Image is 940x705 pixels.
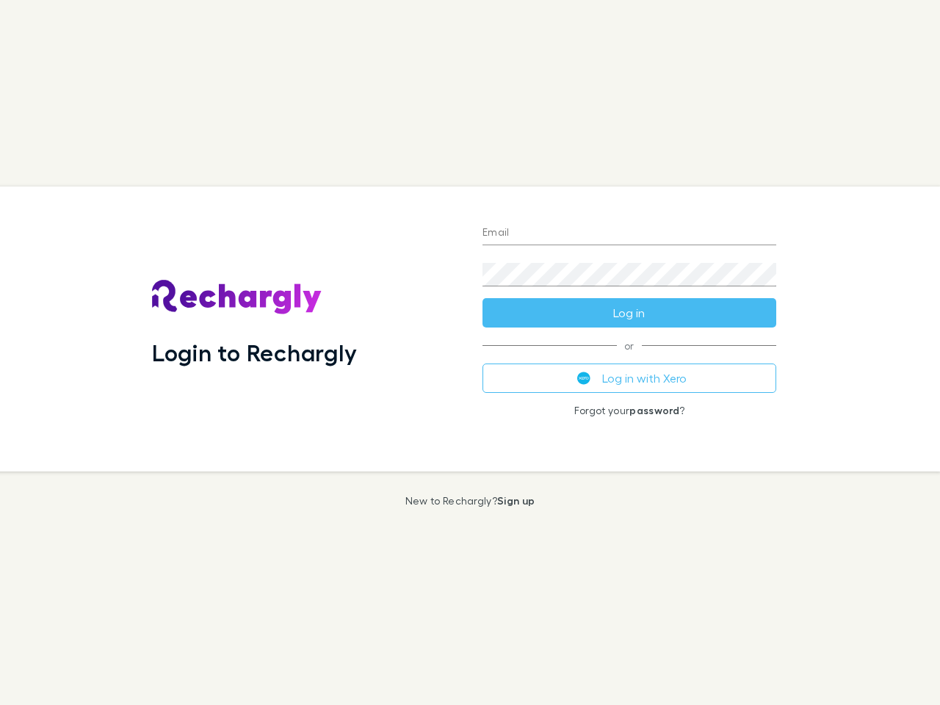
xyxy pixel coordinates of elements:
p: New to Rechargly? [405,495,535,507]
p: Forgot your ? [482,405,776,416]
img: Xero's logo [577,372,590,385]
button: Log in [482,298,776,328]
a: password [629,404,679,416]
button: Log in with Xero [482,364,776,393]
a: Sign up [497,494,535,507]
img: Rechargly's Logo [152,280,322,315]
h1: Login to Rechargly [152,339,357,366]
span: or [482,345,776,346]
